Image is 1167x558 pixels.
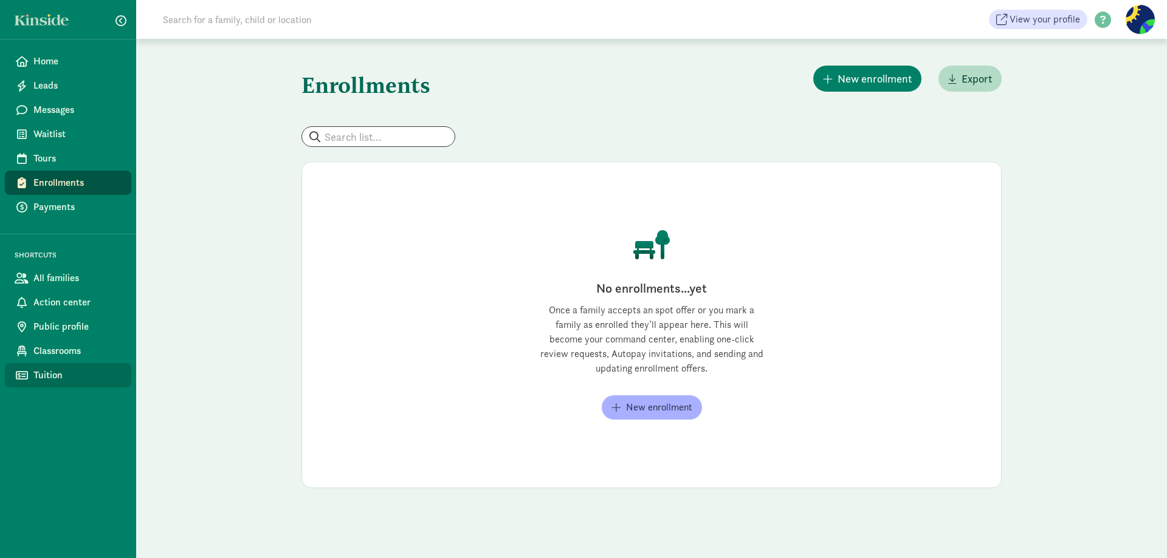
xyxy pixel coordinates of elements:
span: Classrooms [33,344,122,358]
a: Enrollments [5,171,131,195]
a: Leads [5,73,131,98]
input: Search list... [302,127,455,146]
img: no_enrollments.png [626,230,677,259]
a: Classrooms [5,339,131,363]
div: Once a family accepts an spot offer or you mark a family as enrolled they’ll appear here. This wi... [539,303,764,376]
a: Home [5,49,131,73]
span: New enrollment [838,70,912,87]
span: New enrollment [626,400,692,415]
a: View your profile [989,10,1087,29]
a: Tours [5,146,131,171]
span: Action center [33,295,122,310]
span: Home [33,54,122,69]
a: All families [5,266,131,290]
span: Leads [33,78,122,93]
a: Messages [5,98,131,122]
span: Waitlist [33,127,122,141]
span: View your profile [1010,12,1080,27]
span: Messages [33,103,122,117]
span: Enrollments [33,175,122,190]
span: Public profile [33,319,122,334]
a: Waitlist [5,122,131,146]
a: Public profile [5,315,131,339]
span: Tours [33,151,122,166]
a: Payments [5,195,131,219]
span: Tuition [33,368,122,383]
span: Payments [33,200,122,214]
input: Search for a family, child or location [156,7,497,32]
div: No enrollments...yet [539,279,764,298]
span: All families [33,271,122,285]
button: New enrollment [813,66,921,92]
button: New enrollment [602,395,702,420]
a: Tuition [5,363,131,387]
iframe: Chat Widget [1106,500,1167,558]
h1: Enrollments [301,63,430,107]
button: Export [938,66,1002,92]
span: Export [962,70,992,87]
a: Action center [5,290,131,315]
